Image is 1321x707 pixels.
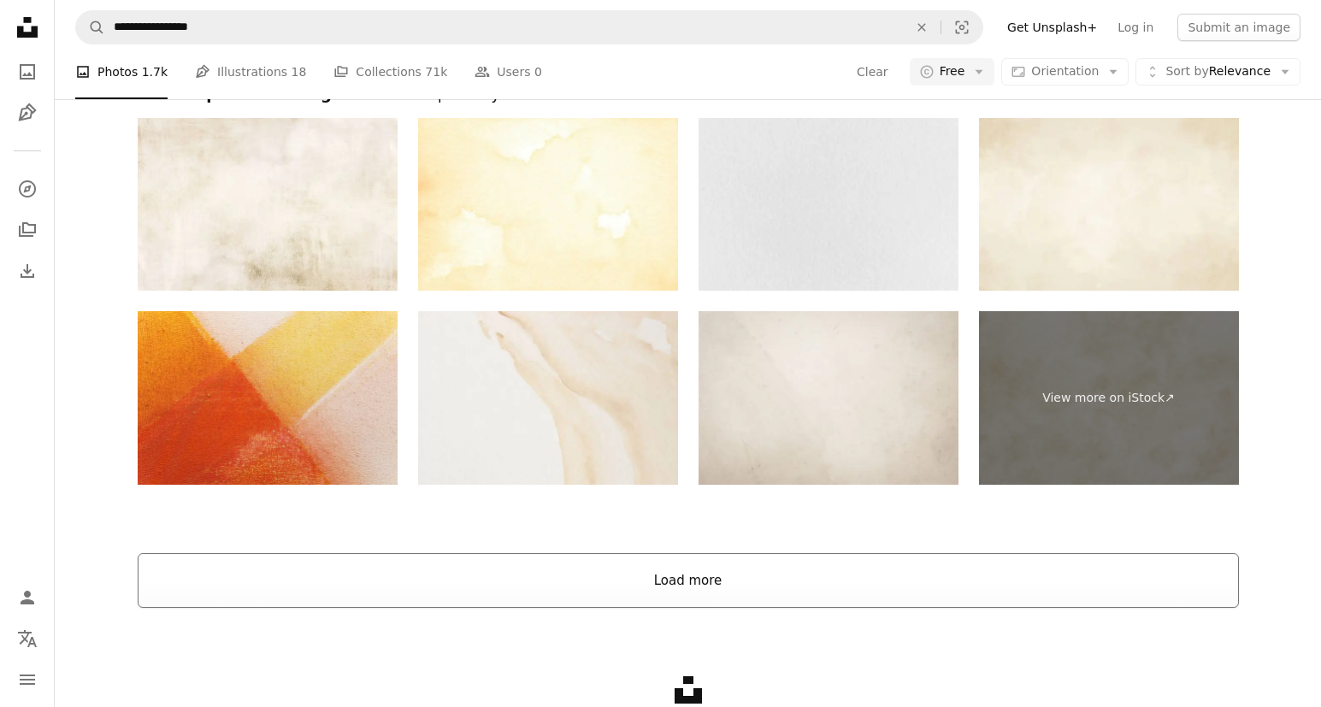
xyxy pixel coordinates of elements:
button: Orientation [1001,58,1129,85]
button: Visual search [941,11,982,44]
a: Illustrations 18 [195,44,306,99]
a: Download History [10,254,44,288]
button: Clear [856,58,889,85]
a: Collections 71k [333,44,447,99]
button: Language [10,622,44,656]
button: Submit an image [1177,14,1300,41]
img: Painted Color Background [138,311,398,485]
a: Collections [10,213,44,247]
span: Orientation [1031,64,1099,78]
img: Paper texture [699,118,958,292]
span: 0 [534,62,542,81]
img: Watercolor texture. Abstract Beige Painting background. [418,311,678,485]
span: | Claim your discount now [437,85,633,103]
span: Relevance [1165,63,1271,80]
img: Watercolor Yellow Cream Backgrounds Abstract Gradient [418,118,678,292]
button: Load more [138,553,1239,608]
a: Photos [10,55,44,89]
span: 18 [292,62,307,81]
img: Close Up detail of old watercolor paper texture background, Beige paper vintage, use for banner w... [979,118,1239,292]
button: Sort byRelevance [1135,58,1300,85]
a: View more on iStock↗ [979,311,1239,485]
a: Log in / Sign up [10,580,44,615]
a: Log in [1107,14,1164,41]
img: Old concrete wall texture background. Building pattern surface clean soft polished. Abstract vint... [699,311,958,485]
span: 71k [425,62,447,81]
a: Users 0 [475,44,542,99]
form: Find visuals sitewide [75,10,983,44]
span: Sort by [1165,64,1208,78]
img: Old paper texture background, Pale brown paper vintage with stains in sepia tone [138,118,398,292]
span: Free [940,63,965,80]
a: Get Unsplash+ [997,14,1107,41]
a: Explore [10,172,44,206]
button: Free [910,58,995,85]
button: Search Unsplash [76,11,105,44]
a: Illustrations [10,96,44,130]
a: Home — Unsplash [10,10,44,48]
button: Clear [903,11,941,44]
button: Menu [10,663,44,697]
